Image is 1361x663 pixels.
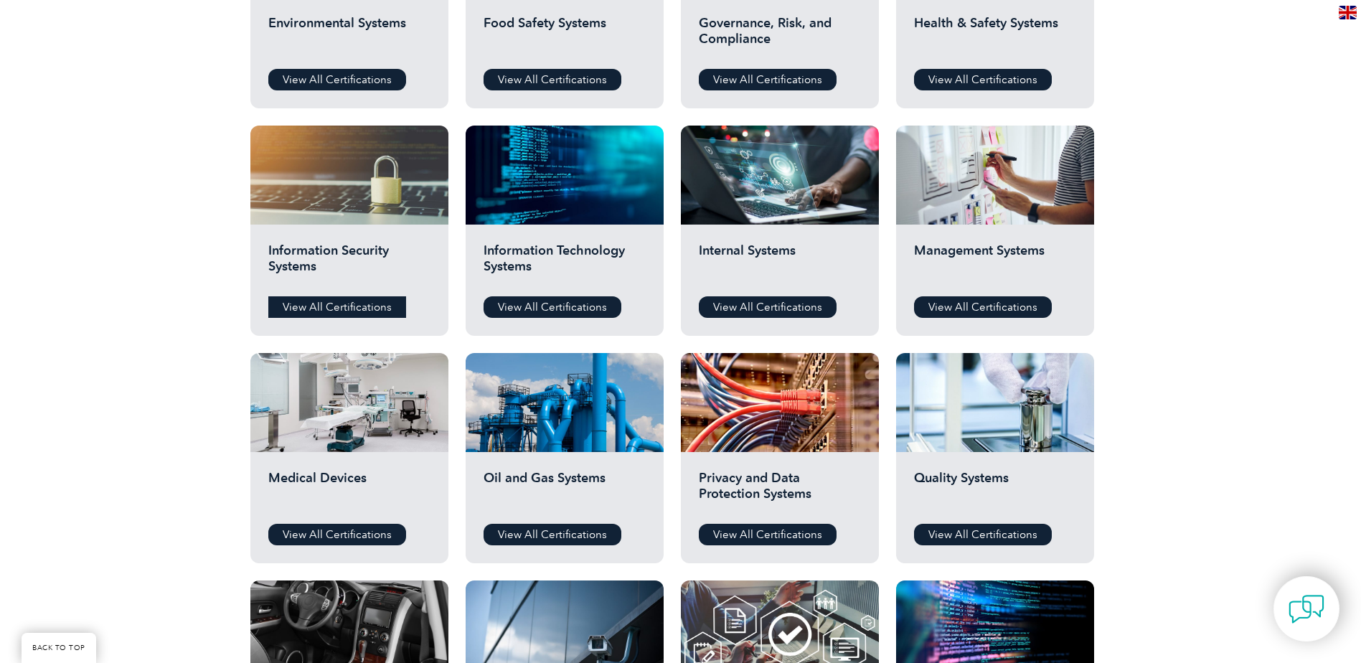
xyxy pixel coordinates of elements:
h2: Environmental Systems [268,15,430,58]
a: BACK TO TOP [22,633,96,663]
a: View All Certifications [268,296,406,318]
a: View All Certifications [699,296,837,318]
a: View All Certifications [914,69,1052,90]
h2: Health & Safety Systems [914,15,1076,58]
h2: Management Systems [914,243,1076,286]
a: View All Certifications [268,524,406,545]
h2: Food Safety Systems [484,15,646,58]
a: View All Certifications [484,69,621,90]
img: en [1339,6,1357,19]
a: View All Certifications [699,524,837,545]
a: View All Certifications [914,524,1052,545]
h2: Privacy and Data Protection Systems [699,470,861,513]
a: View All Certifications [699,69,837,90]
a: View All Certifications [484,524,621,545]
h2: Internal Systems [699,243,861,286]
h2: Information Technology Systems [484,243,646,286]
h2: Medical Devices [268,470,430,513]
a: View All Certifications [268,69,406,90]
h2: Oil and Gas Systems [484,470,646,513]
img: contact-chat.png [1289,591,1324,627]
h2: Governance, Risk, and Compliance [699,15,861,58]
a: View All Certifications [914,296,1052,318]
h2: Quality Systems [914,470,1076,513]
h2: Information Security Systems [268,243,430,286]
a: View All Certifications [484,296,621,318]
